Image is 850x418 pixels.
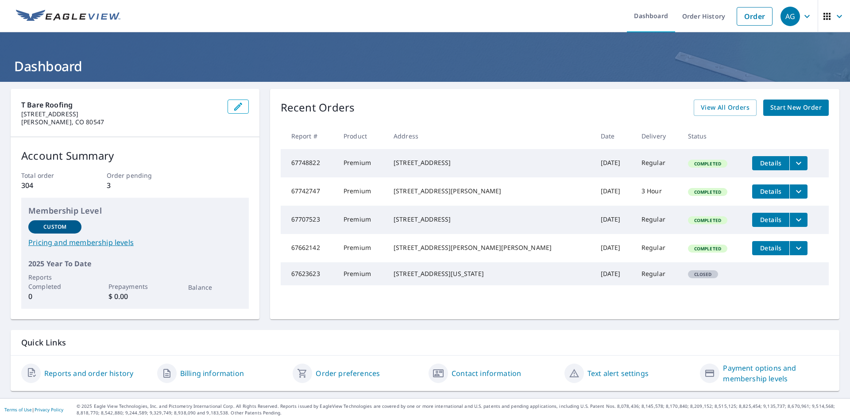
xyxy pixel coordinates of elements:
[789,184,807,199] button: filesDropdownBtn-67742747
[44,368,133,379] a: Reports and order history
[35,406,63,413] a: Privacy Policy
[634,123,681,149] th: Delivery
[281,177,336,206] td: 67742747
[594,262,634,285] td: [DATE]
[752,241,789,255] button: detailsBtn-67662142
[594,234,634,262] td: [DATE]
[43,223,66,231] p: Custom
[594,177,634,206] td: [DATE]
[689,245,726,252] span: Completed
[587,368,649,379] a: Text alert settings
[689,217,726,223] span: Completed
[28,205,242,217] p: Membership Level
[737,7,773,26] a: Order
[394,269,587,278] div: [STREET_ADDRESS][US_STATE]
[21,118,220,126] p: [PERSON_NAME], CO 80547
[108,282,162,291] p: Prepayments
[689,189,726,195] span: Completed
[594,206,634,234] td: [DATE]
[77,403,846,416] p: © 2025 Eagle View Technologies, Inc. and Pictometry International Corp. All Rights Reserved. Repo...
[336,123,386,149] th: Product
[28,258,242,269] p: 2025 Year To Date
[336,206,386,234] td: Premium
[634,177,681,206] td: 3 Hour
[780,7,800,26] div: AG
[394,187,587,196] div: [STREET_ADDRESS][PERSON_NAME]
[701,102,750,113] span: View All Orders
[789,156,807,170] button: filesDropdownBtn-67748822
[394,243,587,252] div: [STREET_ADDRESS][PERSON_NAME][PERSON_NAME]
[281,206,336,234] td: 67707523
[11,57,839,75] h1: Dashboard
[281,149,336,177] td: 67748822
[386,123,594,149] th: Address
[594,123,634,149] th: Date
[770,102,822,113] span: Start New Order
[394,215,587,224] div: [STREET_ADDRESS]
[689,161,726,167] span: Completed
[763,100,829,116] a: Start New Order
[108,291,162,302] p: $ 0.00
[634,149,681,177] td: Regular
[723,363,829,384] a: Payment options and membership levels
[394,158,587,167] div: [STREET_ADDRESS]
[316,368,380,379] a: Order preferences
[452,368,521,379] a: Contact information
[757,187,784,196] span: Details
[752,156,789,170] button: detailsBtn-67748822
[681,123,746,149] th: Status
[752,184,789,199] button: detailsBtn-67742747
[757,215,784,224] span: Details
[594,149,634,177] td: [DATE]
[757,159,784,167] span: Details
[188,283,241,292] p: Balance
[21,337,829,348] p: Quick Links
[752,213,789,227] button: detailsBtn-67707523
[28,291,81,302] p: 0
[28,237,242,248] a: Pricing and membership levels
[28,272,81,291] p: Reports Completed
[694,100,757,116] a: View All Orders
[4,406,32,413] a: Terms of Use
[16,10,120,23] img: EV Logo
[281,123,336,149] th: Report #
[634,206,681,234] td: Regular
[689,271,717,277] span: Closed
[336,262,386,285] td: Premium
[180,368,244,379] a: Billing information
[281,262,336,285] td: 67623623
[281,234,336,262] td: 67662142
[336,149,386,177] td: Premium
[757,244,784,252] span: Details
[107,180,163,191] p: 3
[789,241,807,255] button: filesDropdownBtn-67662142
[21,110,220,118] p: [STREET_ADDRESS]
[21,171,78,180] p: Total order
[281,100,355,116] p: Recent Orders
[634,262,681,285] td: Regular
[107,171,163,180] p: Order pending
[21,148,249,164] p: Account Summary
[634,234,681,262] td: Regular
[789,213,807,227] button: filesDropdownBtn-67707523
[21,180,78,191] p: 304
[21,100,220,110] p: T Bare roofing
[336,234,386,262] td: Premium
[4,407,63,412] p: |
[336,177,386,206] td: Premium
